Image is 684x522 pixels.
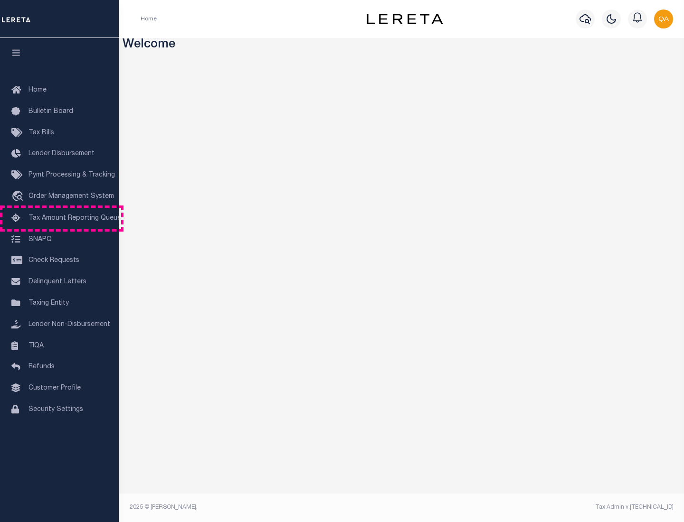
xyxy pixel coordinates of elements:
h3: Welcome [123,38,681,53]
span: Lender Disbursement [28,150,95,157]
span: Lender Non-Disbursement [28,321,110,328]
span: Refunds [28,364,55,370]
span: Security Settings [28,406,83,413]
span: Bulletin Board [28,108,73,115]
span: Taxing Entity [28,300,69,307]
span: Delinquent Letters [28,279,86,285]
span: Customer Profile [28,385,81,391]
span: Tax Bills [28,130,54,136]
span: SNAPQ [28,236,52,242]
li: Home [141,15,157,23]
span: Pymt Processing & Tracking [28,172,115,178]
span: Home [28,87,47,93]
img: svg+xml;base64,PHN2ZyB4bWxucz0iaHR0cDovL3d3dy53My5vcmcvMjAwMC9zdmciIHBvaW50ZXItZXZlbnRzPSJub25lIi... [654,9,673,28]
div: 2025 © [PERSON_NAME]. [123,503,402,512]
div: Tax Admin v.[TECHNICAL_ID] [408,503,674,512]
span: Order Management System [28,193,114,200]
span: Tax Amount Reporting Queue [28,215,121,222]
span: TIQA [28,342,44,349]
i: travel_explore [11,191,27,203]
img: logo-dark.svg [367,14,443,24]
span: Check Requests [28,257,79,264]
